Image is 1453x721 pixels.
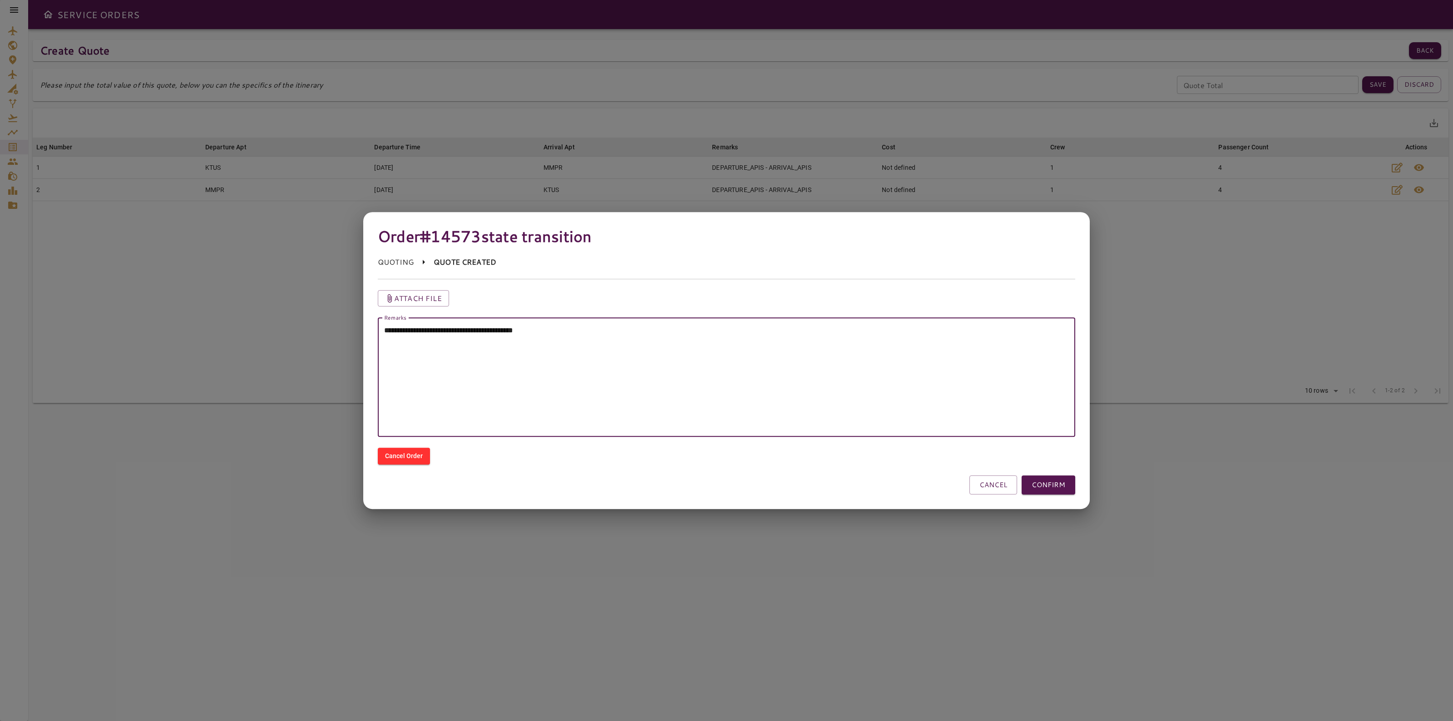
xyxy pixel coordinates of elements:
h4: Order #14573 state transition [378,227,1075,246]
p: Attach file [394,293,442,304]
label: Remarks [384,313,406,321]
p: QUOTING [378,257,414,267]
button: Attach file [378,290,449,306]
p: QUOTE CREATED [434,257,496,267]
button: Cancel Order [378,448,430,464]
button: CONFIRM [1022,475,1075,494]
button: CANCEL [969,475,1017,494]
